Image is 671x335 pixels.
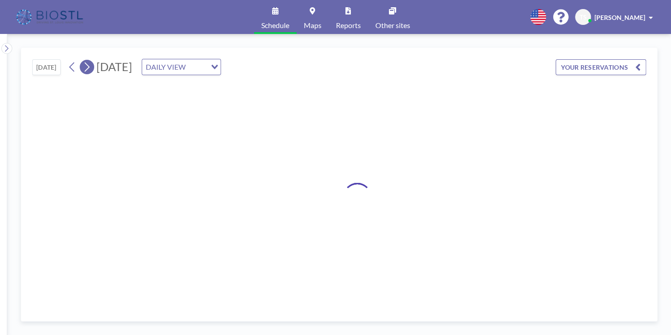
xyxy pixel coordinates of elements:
img: organization-logo [14,8,86,26]
span: Reports [336,22,361,29]
span: Maps [304,22,321,29]
input: Search for option [188,61,206,73]
span: [PERSON_NAME] [594,14,645,21]
span: Schedule [261,22,289,29]
span: TS [580,13,587,21]
span: DAILY VIEW [144,61,187,73]
span: [DATE] [96,60,132,73]
div: Search for option [142,59,220,75]
button: YOUR RESERVATIONS [556,59,646,75]
span: Other sites [375,22,410,29]
button: [DATE] [32,59,61,75]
